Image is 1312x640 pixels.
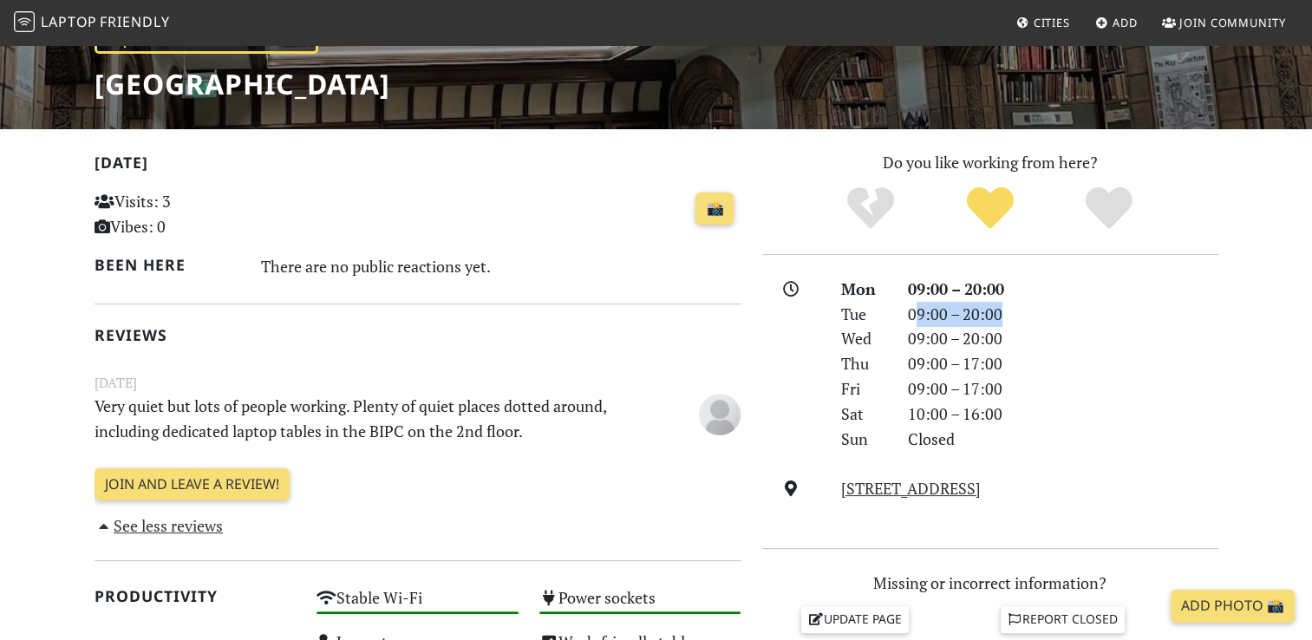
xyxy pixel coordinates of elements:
h2: [DATE] [95,153,741,179]
div: No [811,185,930,232]
a: 📸 [695,193,734,225]
h2: Been here [95,256,241,274]
span: Laptop [41,12,97,31]
div: Stable Wi-Fi [306,584,529,628]
img: blank-535327c66bd565773addf3077783bbfce4b00ec00e9fd257753287c682c7fa38.png [699,394,741,435]
div: 09:00 – 20:00 [898,302,1229,327]
a: [STREET_ADDRESS] [841,478,981,499]
p: Missing or incorrect information? [762,571,1218,596]
a: Join and leave a review! [95,468,290,501]
div: Closed [898,427,1229,452]
div: Wed [831,326,897,351]
span: Cities [1034,15,1070,30]
h2: Productivity [95,587,297,605]
a: See less reviews [95,515,224,536]
div: Yes [930,185,1050,232]
p: Visits: 3 Vibes: 0 [95,189,297,239]
a: Report closed [1001,606,1126,632]
a: Cities [1009,7,1077,38]
div: 09:00 – 20:00 [898,277,1229,302]
a: Update page [801,606,909,632]
div: Definitely! [1049,185,1169,232]
p: Very quiet but lots of people working. Plenty of quiet places dotted around, including dedicated ... [84,394,641,444]
small: [DATE] [84,372,752,394]
div: Tue [831,302,897,327]
h1: [GEOGRAPHIC_DATA] [95,68,390,101]
a: LaptopFriendly LaptopFriendly [14,8,170,38]
div: 10:00 – 16:00 [898,402,1229,427]
div: There are no public reactions yet. [261,252,741,280]
div: 09:00 – 17:00 [898,351,1229,376]
p: Do you like working from here? [762,150,1218,175]
div: Power sockets [529,584,752,628]
span: Add [1113,15,1138,30]
div: Mon [831,277,897,302]
span: Join Community [1179,15,1286,30]
span: Anonymous [699,402,741,423]
div: Sat [831,402,897,427]
a: Join Community [1155,7,1293,38]
img: LaptopFriendly [14,11,35,32]
div: 09:00 – 17:00 [898,376,1229,402]
h2: Reviews [95,326,741,344]
div: 09:00 – 20:00 [898,326,1229,351]
a: Add [1088,7,1145,38]
span: Friendly [100,12,169,31]
div: Sun [831,427,897,452]
div: Fri [831,376,897,402]
div: Thu [831,351,897,376]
